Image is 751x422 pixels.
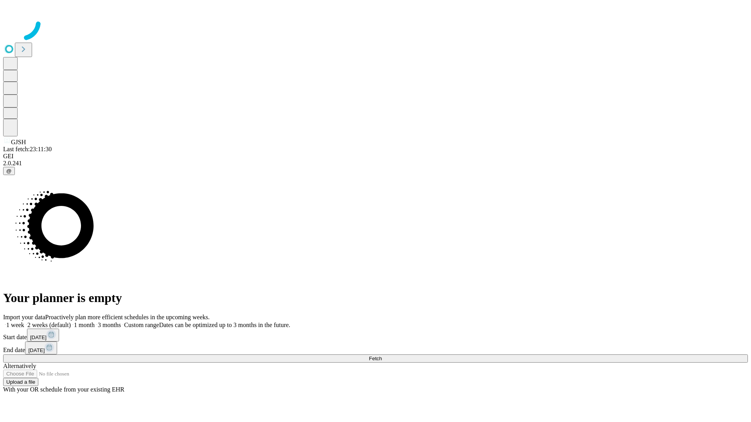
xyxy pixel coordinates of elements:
[6,322,24,328] span: 1 week
[3,160,748,167] div: 2.0.241
[3,354,748,363] button: Fetch
[27,322,71,328] span: 2 weeks (default)
[25,342,57,354] button: [DATE]
[3,314,45,320] span: Import your data
[369,356,382,361] span: Fetch
[3,329,748,342] div: Start date
[27,329,59,342] button: [DATE]
[28,347,45,353] span: [DATE]
[11,139,26,145] span: GJSH
[3,342,748,354] div: End date
[74,322,95,328] span: 1 month
[3,386,124,393] span: With your OR schedule from your existing EHR
[3,146,52,152] span: Last fetch: 23:11:30
[159,322,290,328] span: Dates can be optimized up to 3 months in the future.
[3,378,38,386] button: Upload a file
[124,322,159,328] span: Custom range
[3,167,15,175] button: @
[45,314,210,320] span: Proactively plan more efficient schedules in the upcoming weeks.
[3,153,748,160] div: GEI
[30,334,47,340] span: [DATE]
[3,363,36,369] span: Alternatively
[98,322,121,328] span: 3 months
[6,168,12,174] span: @
[3,291,748,305] h1: Your planner is empty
